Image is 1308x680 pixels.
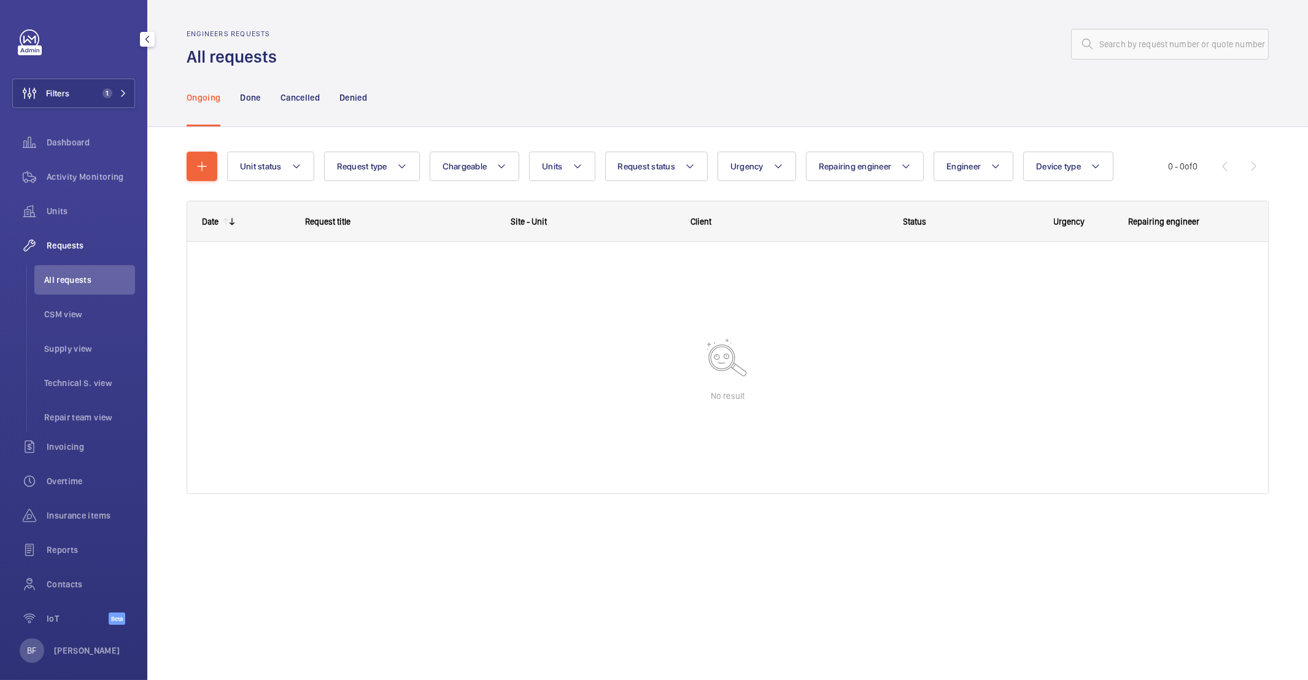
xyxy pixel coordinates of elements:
[54,644,120,657] p: [PERSON_NAME]
[1054,217,1085,226] span: Urgency
[47,441,135,453] span: Invoicing
[103,88,112,98] span: 1
[605,152,708,181] button: Request status
[1036,161,1081,171] span: Device type
[806,152,924,181] button: Repairing engineer
[44,342,135,355] span: Supply view
[946,161,981,171] span: Engineer
[47,612,109,625] span: IoT
[819,161,892,171] span: Repairing engineer
[1071,29,1269,60] input: Search by request number or quote number
[47,509,135,522] span: Insurance items
[44,377,135,389] span: Technical S. view
[27,644,36,657] p: BF
[12,79,135,108] button: Filters1
[227,152,314,181] button: Unit status
[511,217,547,226] span: Site - Unit
[47,239,135,252] span: Requests
[443,161,487,171] span: Chargeable
[47,171,135,183] span: Activity Monitoring
[109,612,125,625] span: Beta
[187,29,284,38] h2: Engineers requests
[240,91,260,104] p: Done
[618,161,676,171] span: Request status
[1128,217,1199,226] span: Repairing engineer
[1185,161,1193,171] span: of
[240,161,282,171] span: Unit status
[202,217,219,226] div: Date
[47,205,135,217] span: Units
[187,91,220,104] p: Ongoing
[47,544,135,556] span: Reports
[305,217,350,226] span: Request title
[542,161,562,171] span: Units
[339,91,367,104] p: Denied
[730,161,764,171] span: Urgency
[337,161,387,171] span: Request type
[47,475,135,487] span: Overtime
[46,87,69,99] span: Filters
[904,217,927,226] span: Status
[1023,152,1113,181] button: Device type
[281,91,320,104] p: Cancelled
[430,152,520,181] button: Chargeable
[529,152,595,181] button: Units
[691,217,711,226] span: Client
[44,411,135,423] span: Repair team view
[47,136,135,149] span: Dashboard
[1168,162,1198,171] span: 0 - 0 0
[187,45,284,68] h1: All requests
[934,152,1013,181] button: Engineer
[47,578,135,590] span: Contacts
[718,152,796,181] button: Urgency
[324,152,420,181] button: Request type
[44,274,135,286] span: All requests
[44,308,135,320] span: CSM view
